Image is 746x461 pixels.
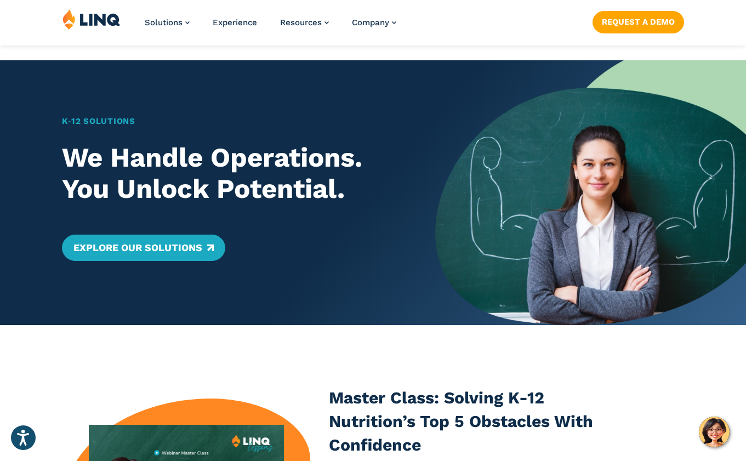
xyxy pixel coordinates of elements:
span: Company [352,18,389,27]
img: LINQ | K‑12 Software [62,9,121,30]
a: Company [352,18,396,27]
h1: K‑12 Solutions [62,115,405,128]
nav: Primary Navigation [145,9,396,45]
span: Solutions [145,18,183,27]
button: Hello, have a question? Let’s chat. [699,417,730,447]
a: Solutions [145,18,190,27]
h3: Master Class: Solving K-12 Nutrition’s Top 5 Obstacles With Confidence [329,386,630,457]
nav: Button Navigation [593,9,684,33]
a: Explore Our Solutions [62,235,225,261]
span: Resources [280,18,322,27]
a: Resources [280,18,329,27]
a: Experience [213,18,257,27]
a: Request a Demo [593,11,684,33]
img: Home Banner [435,60,746,325]
h2: We Handle Operations. You Unlock Potential. [62,142,405,204]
